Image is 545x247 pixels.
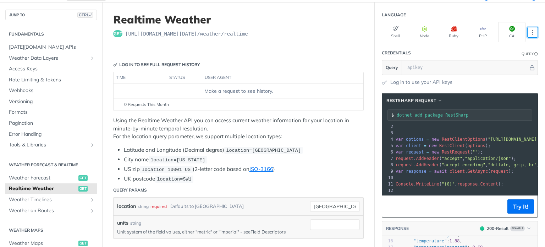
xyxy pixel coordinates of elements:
span: location=10001 US [142,167,191,172]
div: Query [522,51,534,57]
a: Access Keys [5,64,97,74]
a: Tools & LibrariesShow subpages for Tools & Libraries [5,140,97,150]
th: time [114,72,167,84]
button: Show subpages for Weather Timelines [89,197,95,203]
button: Node [411,22,438,42]
a: Webhooks [5,85,97,96]
span: Rate Limiting & Tokens [9,76,95,84]
span: response [457,182,478,187]
li: Latitude and Longitude (Decimal degree) [124,146,364,154]
span: 1.88 [450,238,460,243]
span: Weather on Routes [9,207,88,214]
input: apikey [404,60,528,75]
span: GetAsync [467,169,488,174]
span: client [406,143,421,148]
a: Weather Forecastget [5,173,97,183]
span: Query [386,64,398,71]
button: C# [498,22,525,42]
a: Realtime Weatherget [5,183,97,194]
span: "application/json" [465,156,511,161]
span: response [406,169,426,174]
a: Weather TimelinesShow subpages for Weather Timelines [5,194,97,205]
span: request [396,156,414,161]
div: 4 [382,136,394,143]
p: Using the Realtime Weather API you can access current weather information for your location in mi... [113,117,364,141]
div: Language [382,12,406,18]
button: Copy to clipboard [386,201,396,212]
span: Formats [9,109,95,116]
button: RestSharp Request [384,97,445,104]
span: AddHeader [416,162,439,167]
span: "" [473,150,478,155]
span: "{0}" [442,182,455,187]
span: "accept-encoding" [442,162,485,167]
span: WriteLine [416,182,439,187]
span: "temperature" [413,238,447,243]
a: Error Handling [5,129,97,140]
span: [DATE][DOMAIN_NAME] APIs [9,44,95,51]
a: Log in to use your API keys [390,79,452,86]
span: ( ); [396,143,491,148]
div: Make a request to see history. [116,87,360,95]
div: 200 - Result [487,225,509,232]
span: await [434,169,447,174]
span: get [78,186,88,192]
span: . ( , ); [396,162,542,167]
div: 2 [382,123,394,130]
span: Pagination [9,120,95,127]
h2: Weather Maps [5,227,97,233]
span: Error Handling [9,131,95,138]
a: Pagination [5,118,97,129]
li: City name [124,156,364,164]
label: location [117,201,136,211]
div: Log in to see full request history [113,61,200,68]
span: request [406,150,424,155]
a: Weather on RoutesShow subpages for Weather on Routes [5,205,97,216]
span: var [396,169,403,174]
i: Information [534,52,538,56]
span: AddHeader [416,156,439,161]
div: QueryInformation [522,51,538,57]
div: Credentials [382,50,411,56]
span: Weather Maps [9,240,77,247]
button: Query [382,60,402,75]
span: https://api.tomorrow.io/v4/weather/realtime [125,30,248,37]
span: var [396,137,403,142]
div: 16 [382,238,393,244]
div: string [138,201,149,211]
div: 6 [382,149,394,155]
span: Access Keys [9,65,95,73]
input: Request instructions [397,113,532,118]
span: new [431,150,439,155]
span: new [431,137,439,142]
button: Try It! [507,199,534,214]
span: Realtime Weather [9,185,77,192]
h1: Realtime Weather [113,13,364,26]
button: 200200-ResultExample [477,225,534,232]
span: Console [396,182,414,187]
span: RestSharp Request [386,97,436,104]
span: . ( , . ); [396,182,503,187]
button: More Languages [527,27,538,38]
span: Versioning [9,98,95,105]
button: Shell [382,22,409,42]
a: ISO-3166 [249,166,273,172]
a: Field Descriptors [251,229,286,235]
span: 200 [480,226,484,231]
span: location=SW1 [157,177,191,182]
button: JUMP TOCTRL-/ [5,10,97,20]
button: Ruby [440,22,467,42]
span: get [78,241,88,246]
svg: Key [113,63,117,67]
div: 5 [382,143,394,149]
div: required [150,201,167,211]
div: 7 [382,155,394,162]
span: get [78,175,88,181]
span: var [396,150,403,155]
span: ( ); [396,150,483,155]
svg: More ellipsis [529,29,536,36]
a: Weather Data LayersShow subpages for Weather Data Layers [5,53,97,64]
th: user agent [202,72,349,84]
span: options [406,137,424,142]
label: units [117,219,128,227]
